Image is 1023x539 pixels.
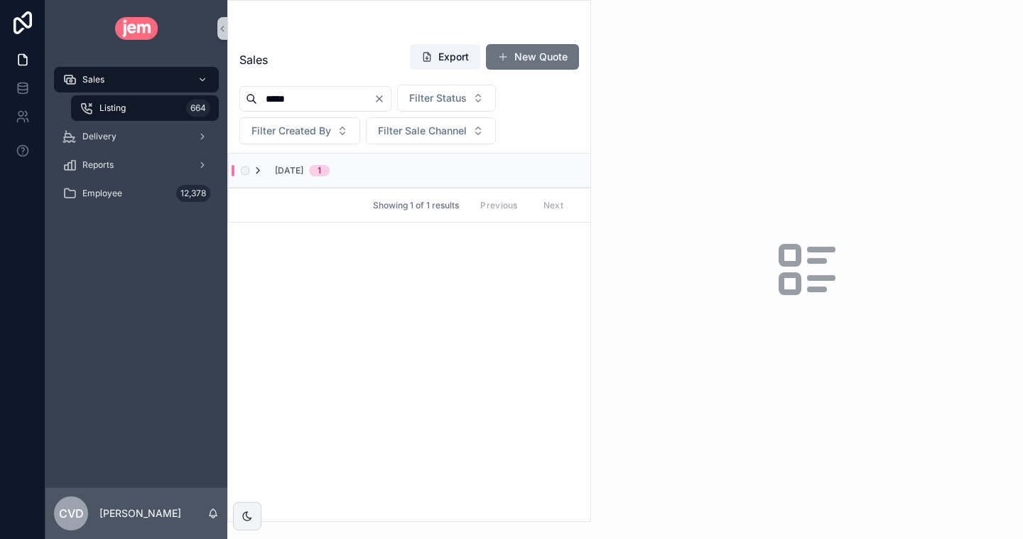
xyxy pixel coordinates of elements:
a: Listing664 [71,95,219,121]
span: Sales [239,51,268,68]
div: 12,378 [176,185,210,202]
div: 1 [318,165,321,176]
a: Sales [54,67,219,92]
span: Sales [82,74,104,85]
span: Showing 1 of 1 results [373,200,459,211]
div: scrollable content [45,57,227,225]
div: 664 [186,100,210,117]
span: Filter Sale Channel [378,124,467,138]
a: Reports [54,152,219,178]
button: Select Button [239,117,360,144]
span: Filter Status [409,91,467,105]
button: Clear [374,93,391,105]
button: Export [410,44,480,70]
img: App logo [115,17,158,40]
span: Employee [82,188,122,199]
span: Cvd [59,505,84,522]
span: Reports [82,159,114,171]
button: Select Button [366,117,496,144]
p: [PERSON_NAME] [99,506,181,521]
button: New Quote [486,44,579,70]
a: Delivery [54,124,219,149]
a: Employee12,378 [54,181,219,206]
button: Select Button [397,85,496,112]
span: [DATE] [275,165,303,176]
span: Delivery [82,131,117,142]
span: Filter Created By [251,124,331,138]
span: Listing [99,102,126,114]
